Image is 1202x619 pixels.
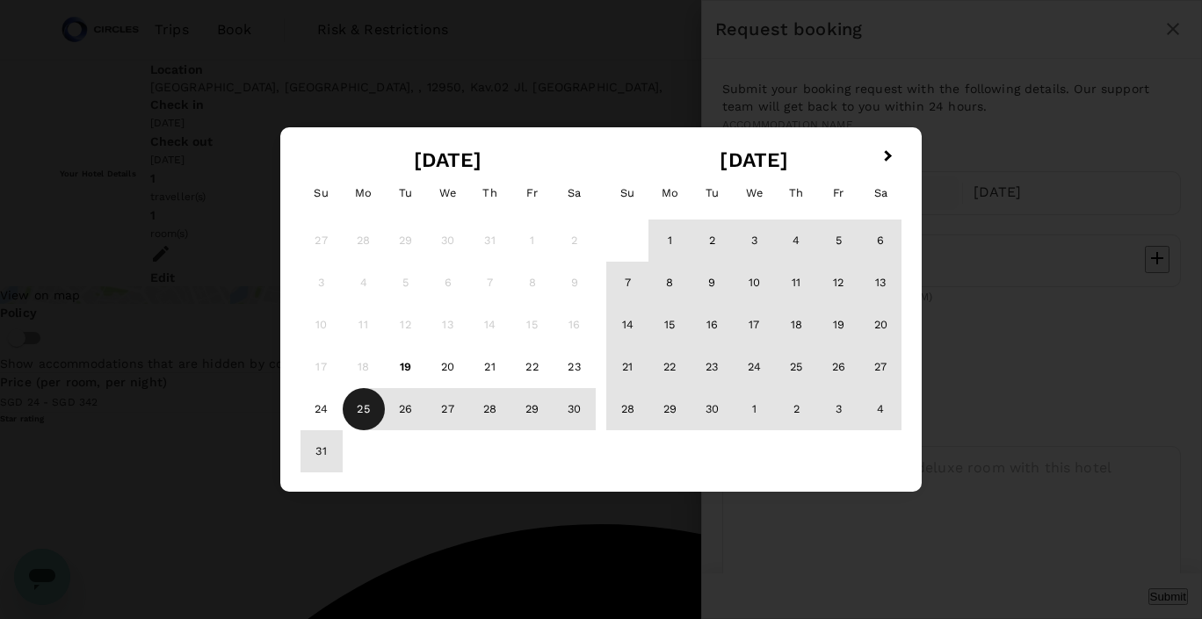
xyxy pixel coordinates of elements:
div: Not available Friday, August 8th, 2025 [511,262,554,304]
div: Choose Tuesday, September 16th, 2025 [691,304,733,346]
div: Not available Monday, August 4th, 2025 [343,262,385,304]
div: Friday [511,172,554,214]
div: Choose Thursday, October 2nd, 2025 [775,388,817,430]
div: Monday [343,172,385,214]
div: Choose Thursday, September 11th, 2025 [775,262,817,304]
h2: [DATE] [601,148,908,172]
div: Tuesday [691,172,733,214]
div: Choose Saturday, October 4th, 2025 [859,388,901,430]
div: Not available Monday, July 28th, 2025 [343,220,385,262]
div: Tuesday [385,172,427,214]
div: Not available Wednesday, August 6th, 2025 [427,262,469,304]
div: Friday [817,172,859,214]
div: Choose Thursday, September 4th, 2025 [775,220,817,262]
div: Choose Sunday, August 31st, 2025 [300,430,343,472]
div: Choose Tuesday, September 9th, 2025 [691,262,733,304]
div: Choose Sunday, September 14th, 2025 [606,304,648,346]
div: Choose Friday, September 12th, 2025 [817,262,859,304]
div: Choose Friday, August 29th, 2025 [511,388,554,430]
div: Choose Saturday, September 13th, 2025 [859,262,901,304]
div: Not available Wednesday, July 30th, 2025 [427,220,469,262]
div: Not available Monday, August 11th, 2025 [343,304,385,346]
div: Choose Monday, September 22nd, 2025 [648,346,691,388]
div: Choose Monday, September 15th, 2025 [648,304,691,346]
div: Sunday [300,172,343,214]
div: Choose Friday, August 22nd, 2025 [511,346,554,388]
div: Choose Tuesday, August 19th, 2025 [385,346,427,388]
div: Not available Sunday, August 10th, 2025 [300,304,343,346]
div: Not available Sunday, August 17th, 2025 [300,346,343,388]
div: Choose Friday, September 26th, 2025 [817,346,859,388]
div: Month September, 2025 [606,220,901,430]
div: Saturday [859,172,901,214]
div: Not available Thursday, August 7th, 2025 [469,262,511,304]
div: Not available Saturday, August 2nd, 2025 [554,220,596,262]
div: Not available Thursday, July 31st, 2025 [469,220,511,262]
div: Choose Monday, August 25th, 2025 [343,388,385,430]
div: Choose Tuesday, September 30th, 2025 [691,388,733,430]
button: Next Month [876,144,904,172]
div: Not available Sunday, July 27th, 2025 [300,220,343,262]
div: Not available Wednesday, August 13th, 2025 [427,304,469,346]
div: Choose Sunday, September 21st, 2025 [606,346,648,388]
div: Choose Saturday, September 27th, 2025 [859,346,901,388]
div: Sunday [606,172,648,214]
div: Choose Wednesday, October 1st, 2025 [733,388,775,430]
div: Choose Thursday, August 21st, 2025 [469,346,511,388]
div: Choose Wednesday, August 20th, 2025 [427,346,469,388]
div: Saturday [554,172,596,214]
div: Choose Wednesday, August 27th, 2025 [427,388,469,430]
div: Choose Friday, September 5th, 2025 [817,220,859,262]
div: Not available Monday, August 18th, 2025 [343,346,385,388]
div: Wednesday [427,172,469,214]
div: Choose Tuesday, September 2nd, 2025 [691,220,733,262]
div: Thursday [469,172,511,214]
div: Choose Saturday, August 30th, 2025 [554,388,596,430]
div: Choose Thursday, September 25th, 2025 [775,346,817,388]
div: Choose Monday, September 8th, 2025 [648,262,691,304]
div: Choose Wednesday, September 3rd, 2025 [733,220,775,262]
div: Not available Saturday, August 16th, 2025 [554,304,596,346]
div: Choose Friday, September 19th, 2025 [817,304,859,346]
div: Month August, 2025 [300,220,596,472]
div: Not available Tuesday, August 12th, 2025 [385,304,427,346]
div: Choose Sunday, September 7th, 2025 [606,262,648,304]
div: Choose Wednesday, September 17th, 2025 [733,304,775,346]
div: Choose Wednesday, September 24th, 2025 [733,346,775,388]
div: Thursday [775,172,817,214]
div: Choose Thursday, September 18th, 2025 [775,304,817,346]
div: Choose Saturday, September 20th, 2025 [859,304,901,346]
div: Not available Thursday, August 14th, 2025 [469,304,511,346]
div: Not available Tuesday, August 5th, 2025 [385,262,427,304]
div: Wednesday [733,172,775,214]
div: Not available Tuesday, July 29th, 2025 [385,220,427,262]
div: Choose Wednesday, September 10th, 2025 [733,262,775,304]
div: Choose Monday, September 29th, 2025 [648,388,691,430]
div: Choose Saturday, August 23rd, 2025 [554,346,596,388]
div: Not available Saturday, August 9th, 2025 [554,262,596,304]
h2: [DATE] [294,148,601,172]
div: Not available Friday, August 1st, 2025 [511,220,554,262]
div: Choose Tuesday, September 23rd, 2025 [691,346,733,388]
div: Choose Sunday, September 28th, 2025 [606,388,648,430]
div: Monday [648,172,691,214]
div: Choose Thursday, August 28th, 2025 [469,388,511,430]
div: Choose Sunday, August 24th, 2025 [300,388,343,430]
div: Choose Friday, October 3rd, 2025 [817,388,859,430]
div: Not available Friday, August 15th, 2025 [511,304,554,346]
div: Not available Sunday, August 3rd, 2025 [300,262,343,304]
div: Choose Monday, September 1st, 2025 [648,220,691,262]
div: Choose Saturday, September 6th, 2025 [859,220,901,262]
div: Choose Tuesday, August 26th, 2025 [385,388,427,430]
